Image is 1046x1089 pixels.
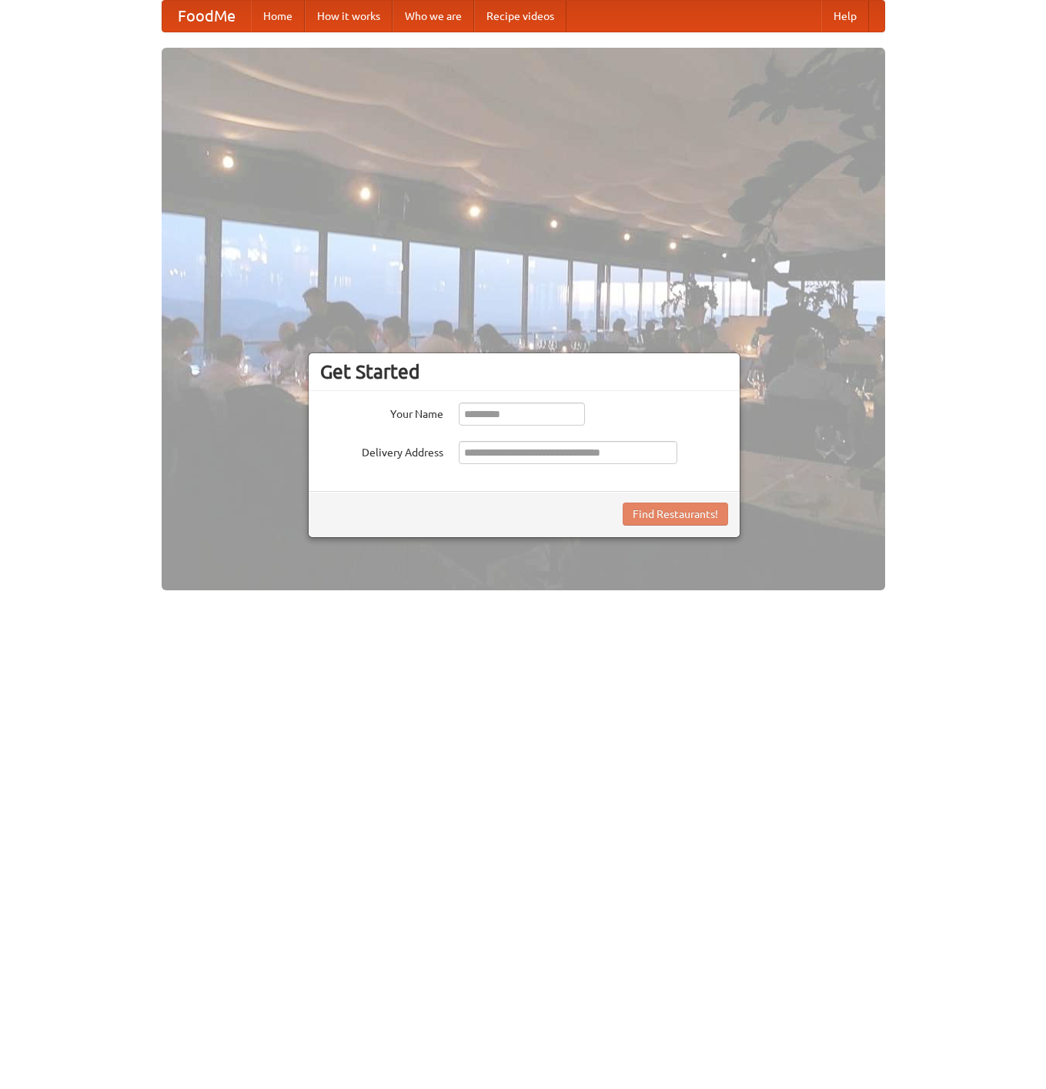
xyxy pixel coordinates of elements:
[251,1,305,32] a: Home
[821,1,869,32] a: Help
[320,403,443,422] label: Your Name
[320,360,728,383] h3: Get Started
[393,1,474,32] a: Who we are
[305,1,393,32] a: How it works
[162,1,251,32] a: FoodMe
[623,503,728,526] button: Find Restaurants!
[474,1,566,32] a: Recipe videos
[320,441,443,460] label: Delivery Address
